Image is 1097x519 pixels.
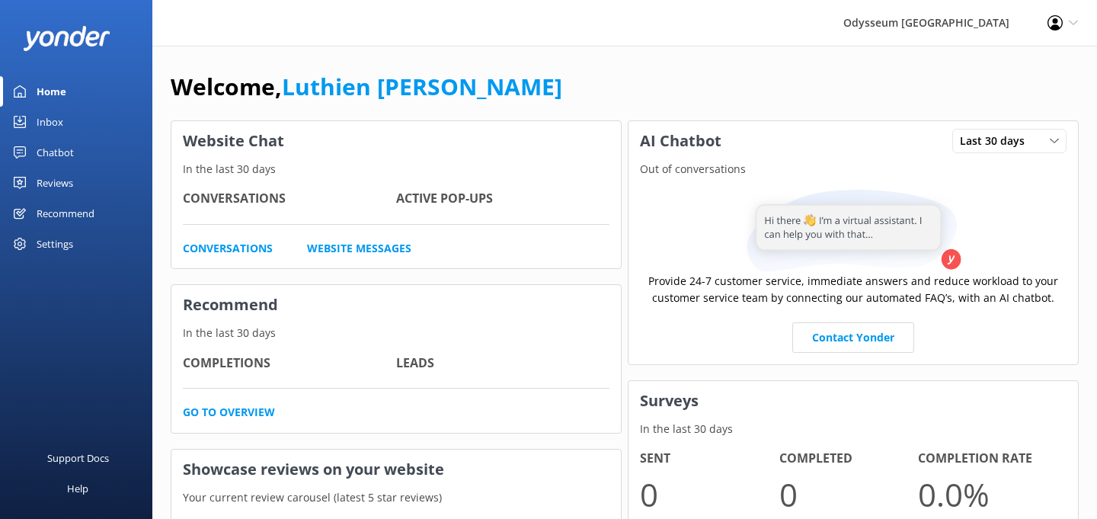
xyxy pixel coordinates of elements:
a: Website Messages [307,240,411,257]
div: Support Docs [47,443,109,473]
h3: Recommend [171,285,621,325]
div: Chatbot [37,137,74,168]
div: Recommend [37,198,94,229]
div: Reviews [37,168,73,198]
div: Inbox [37,107,63,137]
p: Your current review carousel (latest 5 star reviews) [171,489,621,506]
a: Conversations [183,240,273,257]
h4: Conversations [183,189,396,209]
h4: Active Pop-ups [396,189,609,209]
p: In the last 30 days [171,325,621,341]
img: assistant... [743,190,964,273]
h4: Completed [779,449,919,469]
h4: Sent [640,449,779,469]
h3: AI Chatbot [628,121,733,161]
h3: Surveys [628,381,1078,421]
h4: Leads [396,354,609,373]
h1: Welcome, [171,69,562,105]
h4: Completions [183,354,396,373]
p: In the last 30 days [171,161,621,178]
p: In the last 30 days [628,421,1078,437]
h3: Showcase reviews on your website [171,450,621,489]
span: Last 30 days [960,133,1034,149]
h4: Completion Rate [918,449,1057,469]
img: yonder-white-logo.png [23,26,110,51]
a: Go to overview [183,404,275,421]
h3: Website Chat [171,121,621,161]
div: Home [37,76,66,107]
a: Luthien [PERSON_NAME] [282,71,562,102]
p: Out of conversations [628,161,1078,178]
div: Help [67,473,88,504]
a: Contact Yonder [792,322,914,353]
div: Settings [37,229,73,259]
p: Provide 24-7 customer service, immediate answers and reduce workload to your customer service tea... [640,273,1067,307]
